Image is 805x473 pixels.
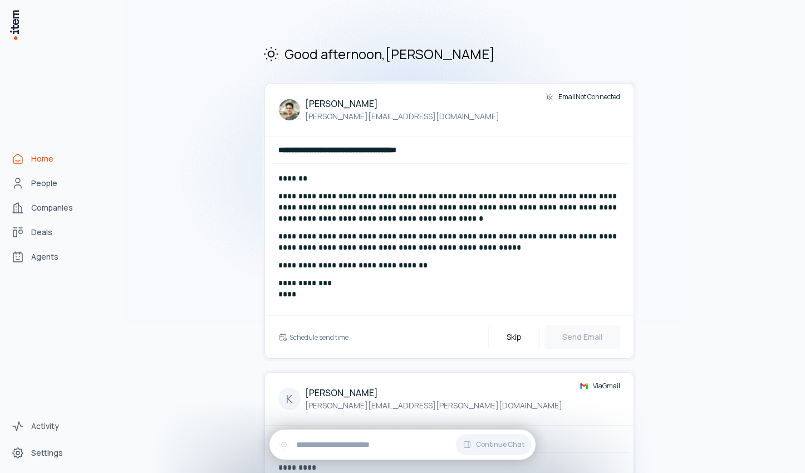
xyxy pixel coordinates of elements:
a: Home [7,148,91,170]
span: Activity [31,421,59,432]
a: Activity [7,415,91,437]
span: Settings [31,447,63,459]
div: Continue Chat [269,430,536,460]
img: Leo Ong [278,99,301,121]
span: People [31,178,57,189]
h4: [PERSON_NAME] [305,386,562,399]
h6: Schedule send time [289,333,348,342]
p: [PERSON_NAME][EMAIL_ADDRESS][DOMAIN_NAME] [305,110,499,123]
span: Continue Chat [476,440,524,449]
div: K [278,388,301,410]
a: Agents [7,246,91,268]
a: Settings [7,442,91,464]
a: Companies [7,197,91,219]
span: Companies [31,202,73,213]
span: Agents [31,251,58,262]
button: Skip [488,325,540,349]
h4: [PERSON_NAME] [305,97,499,110]
span: Home [31,153,53,164]
button: Continue Chat [456,434,531,455]
a: People [7,172,91,194]
span: Deals [31,227,52,238]
img: gmail [580,382,588,391]
span: Email Not Connected [558,92,620,101]
img: Item Brain Logo [9,9,20,41]
a: Deals [7,221,91,243]
h2: Good afternoon , [PERSON_NAME] [262,45,636,63]
span: Via Gmail [593,382,620,391]
p: [PERSON_NAME][EMAIL_ADDRESS][PERSON_NAME][DOMAIN_NAME] [305,399,562,412]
